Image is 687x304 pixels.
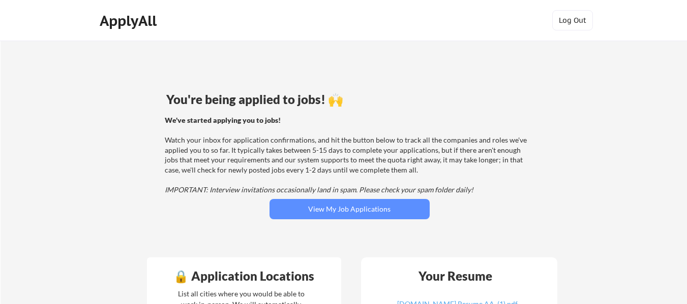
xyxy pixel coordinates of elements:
[150,270,339,282] div: 🔒 Application Locations
[165,185,473,194] em: IMPORTANT: Interview invitations occasionally land in spam. Please check your spam folder daily!
[166,93,533,106] div: You're being applied to jobs! 🙌
[270,199,430,219] button: View My Job Applications
[405,270,506,282] div: Your Resume
[165,116,281,124] strong: We've started applying you to jobs!
[165,115,531,195] div: Watch your inbox for application confirmations, and hit the button below to track all the compani...
[552,10,593,30] button: Log Out
[100,12,160,29] div: ApplyAll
